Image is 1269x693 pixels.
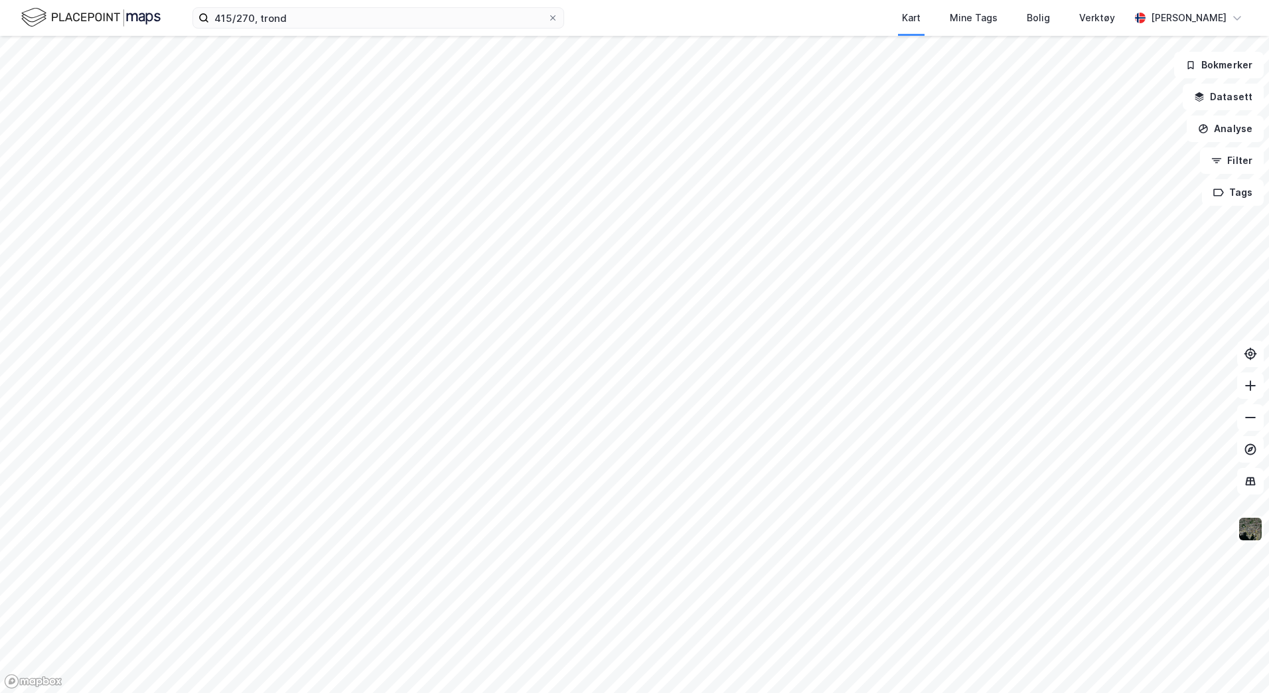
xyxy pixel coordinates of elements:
[1187,116,1264,142] button: Analyse
[1183,84,1264,110] button: Datasett
[1200,147,1264,174] button: Filter
[21,6,161,29] img: logo.f888ab2527a4732fd821a326f86c7f29.svg
[1174,52,1264,78] button: Bokmerker
[4,674,62,689] a: Mapbox homepage
[209,8,548,28] input: Søk på adresse, matrikkel, gårdeiere, leietakere eller personer
[1203,629,1269,693] iframe: Chat Widget
[1203,629,1269,693] div: Kontrollprogram for chat
[1151,10,1227,26] div: [PERSON_NAME]
[902,10,921,26] div: Kart
[950,10,998,26] div: Mine Tags
[1079,10,1115,26] div: Verktøy
[1202,179,1264,206] button: Tags
[1238,516,1263,542] img: 9k=
[1027,10,1050,26] div: Bolig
